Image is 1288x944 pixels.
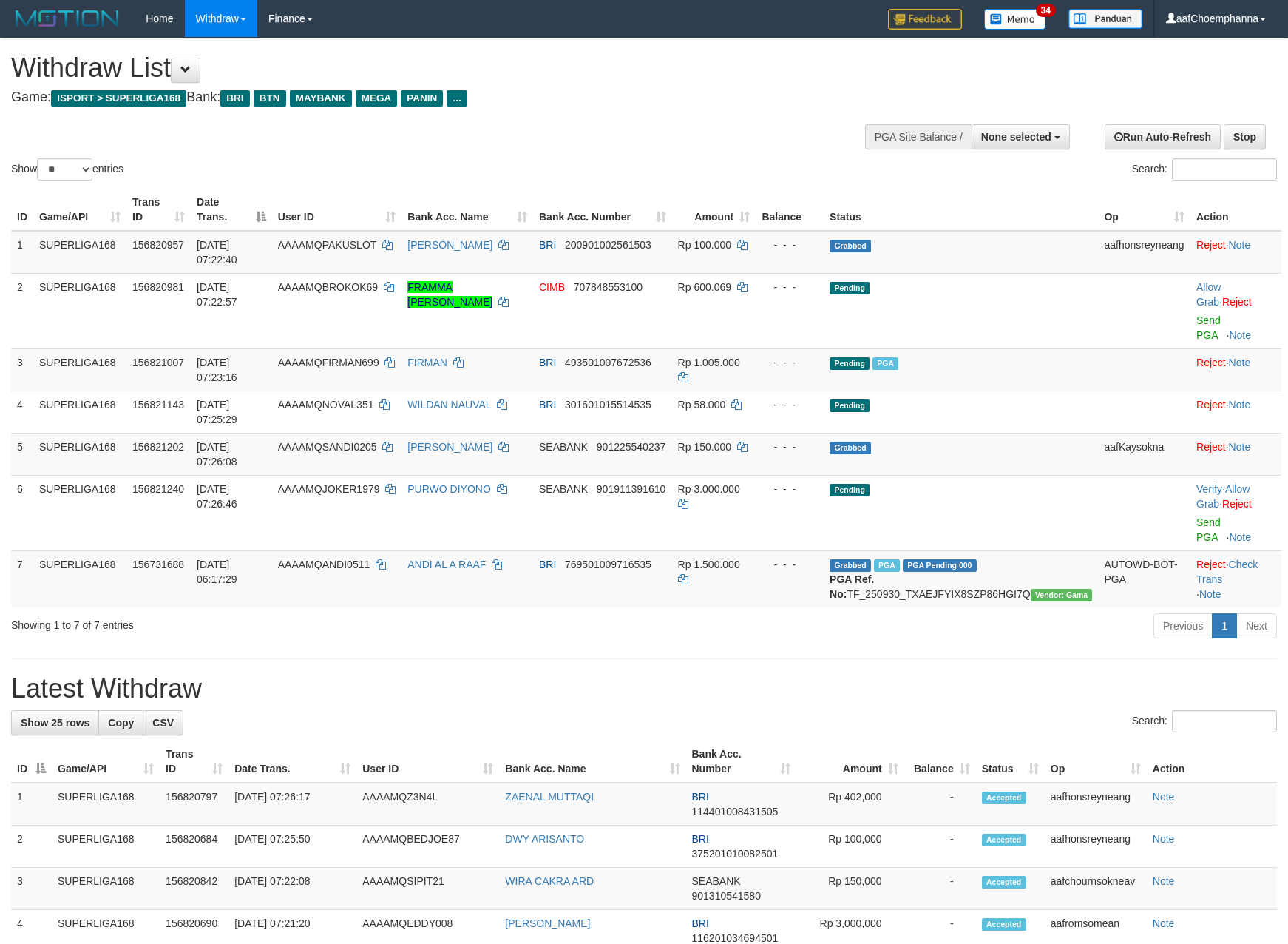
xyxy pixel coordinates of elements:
[1190,475,1281,550] td: · ·
[356,90,398,107] span: MEGA
[872,357,898,370] span: Marked by aafromsomean
[533,189,672,231] th: Bank Acc. Number: activate to sort column ascending
[505,917,590,929] a: [PERSON_NAME]
[1045,783,1147,826] td: aafhonsreyneang
[539,559,556,570] span: BRI
[888,9,962,30] img: Feedback.jpg
[692,848,779,860] span: Copy 375201010082501 to clipboard
[1229,357,1251,368] a: Note
[1045,868,1147,910] td: aafchournsokneav
[565,399,651,411] span: Copy 301601015514535 to clipboard
[132,559,184,570] span: 156731688
[1196,281,1221,308] a: Allow Grab
[1036,4,1056,17] span: 34
[796,868,904,910] td: Rp 150,000
[756,189,824,231] th: Balance
[1229,239,1251,251] a: Note
[1196,281,1222,308] span: ·
[762,482,818,496] div: - - -
[33,348,126,391] td: SUPERLIGA168
[132,483,184,495] span: 156821240
[278,559,370,570] span: AAAAMQANDI0511
[11,53,844,83] h1: Withdraw List
[33,550,126,607] td: SUPERLIGA168
[1105,124,1221,149] a: Run Auto-Refresh
[401,90,443,107] span: PANIN
[52,868,160,910] td: SUPERLIGA168
[11,710,99,735] a: Show 25 rows
[11,158,123,181] label: Show entries
[143,710,183,735] a: CSV
[904,826,976,868] td: -
[290,90,352,107] span: MAYBANK
[678,239,731,251] span: Rp 100.000
[830,559,871,572] span: Grabbed
[407,483,491,495] a: PURWO DIYONO
[1224,124,1266,149] a: Stop
[1132,158,1277,181] label: Search:
[1153,875,1175,887] a: Note
[565,239,651,251] span: Copy 200901002561503 to clipboard
[52,826,160,868] td: SUPERLIGA168
[692,917,709,929] span: BRI
[672,189,756,231] th: Amount: activate to sort column ascending
[33,231,126,274] td: SUPERLIGA168
[278,281,378,293] span: AAAAMQBROKOK69
[132,239,184,251] span: 156820957
[830,484,870,496] span: Pending
[197,281,237,308] span: [DATE] 07:22:57
[407,357,447,368] a: FIRMAN
[692,932,779,944] span: Copy 116201034694501 to clipboard
[678,399,726,411] span: Rp 58.000
[11,90,844,105] h4: Game: Bank:
[98,710,143,735] a: Copy
[1172,710,1277,732] input: Search:
[1196,559,1258,585] a: Check Trans
[1236,613,1277,638] a: Next
[984,9,1046,30] img: Button%20Memo.svg
[982,792,1026,804] span: Accepted
[11,868,52,910] td: 3
[1153,917,1175,929] a: Note
[678,483,740,495] span: Rp 3.000.000
[278,399,374,411] span: AAAAMQNOVAL351
[830,442,871,454] span: Grabbed
[796,826,904,868] td: Rp 100,000
[197,239,237,266] span: [DATE] 07:22:40
[762,397,818,412] div: - - -
[539,483,588,495] span: SEABANK
[692,875,741,887] span: SEABANK
[1190,550,1281,607] td: · ·
[1229,329,1251,341] a: Note
[197,483,237,510] span: [DATE] 07:26:46
[407,441,492,453] a: [PERSON_NAME]
[11,433,33,475] td: 5
[1196,483,1222,495] a: Verify
[1222,498,1252,510] a: Reject
[11,231,33,274] td: 1
[407,281,492,308] a: FRAMMA [PERSON_NAME]
[33,273,126,348] td: SUPERLIGA168
[904,868,976,910] td: -
[1229,531,1251,543] a: Note
[401,189,533,231] th: Bank Acc. Name: activate to sort column ascending
[678,357,740,368] span: Rp 1.005.000
[356,826,499,868] td: AAAAMQBEDJOE87
[972,124,1070,149] button: None selected
[407,239,492,251] a: [PERSON_NAME]
[11,475,33,550] td: 6
[1196,516,1221,543] a: Send PGA
[874,559,900,572] span: Marked by aafromsomean
[982,918,1026,931] span: Accepted
[1153,613,1213,638] a: Previous
[597,441,665,453] span: Copy 901225540237 to clipboard
[1098,433,1190,475] td: aafKaysokna
[220,90,249,107] span: BRI
[11,674,1277,704] h1: Latest Withdraw
[539,239,556,251] span: BRI
[762,557,818,572] div: - - -
[278,239,376,251] span: AAAAMQPAKUSLOT
[272,189,402,231] th: User ID: activate to sort column ascending
[1098,231,1190,274] td: aafhonsreyneang
[1229,441,1251,453] a: Note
